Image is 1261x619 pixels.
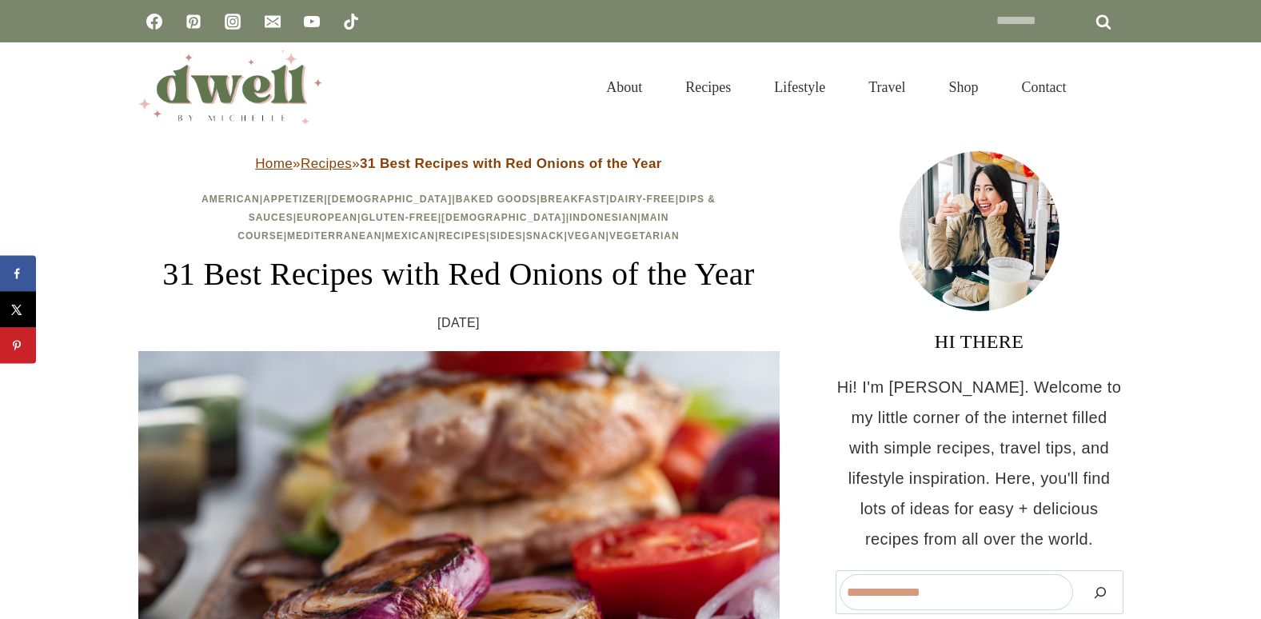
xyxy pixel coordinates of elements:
[526,230,565,242] a: Snack
[138,250,780,298] h1: 31 Best Recipes with Red Onions of the Year
[585,59,664,115] a: About
[138,6,170,38] a: Facebook
[297,212,357,223] a: European
[255,156,662,171] span: » »
[301,156,352,171] a: Recipes
[255,156,293,171] a: Home
[202,194,260,205] a: American
[441,212,566,223] a: [DEMOGRAPHIC_DATA]
[568,230,606,242] a: Vegan
[927,59,1000,115] a: Shop
[437,311,480,335] time: [DATE]
[752,59,847,115] a: Lifestyle
[609,194,675,205] a: Dairy-Free
[456,194,537,205] a: Baked Goods
[360,156,662,171] strong: 31 Best Recipes with Red Onions of the Year
[1000,59,1088,115] a: Contact
[1081,574,1119,610] button: Search
[335,6,367,38] a: TikTok
[664,59,752,115] a: Recipes
[541,194,606,205] a: Breakfast
[847,59,927,115] a: Travel
[385,230,435,242] a: Mexican
[257,6,289,38] a: Email
[296,6,328,38] a: YouTube
[361,212,437,223] a: Gluten-Free
[178,6,210,38] a: Pinterest
[1096,74,1123,101] button: View Search Form
[438,230,486,242] a: Recipes
[569,212,637,223] a: Indonesian
[287,230,381,242] a: Mediterranean
[836,372,1123,554] p: Hi! I'm [PERSON_NAME]. Welcome to my little corner of the internet filled with simple recipes, tr...
[836,327,1123,356] h3: HI THERE
[585,59,1087,115] nav: Primary Navigation
[489,230,522,242] a: Sides
[202,194,716,242] span: | | | | | | | | | | | | | | | | | |
[138,50,322,124] img: DWELL by michelle
[217,6,249,38] a: Instagram
[263,194,324,205] a: Appetizer
[609,230,680,242] a: Vegetarian
[328,194,453,205] a: [DEMOGRAPHIC_DATA]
